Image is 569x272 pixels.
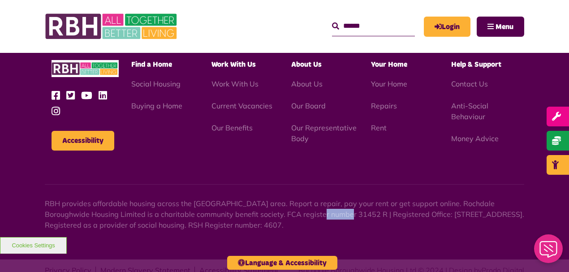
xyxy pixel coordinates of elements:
[45,198,524,230] p: RBH provides affordable housing across the [GEOGRAPHIC_DATA] area. Report a repair, pay your rent...
[52,60,119,78] img: RBH
[291,79,323,88] a: About Us
[451,101,488,121] a: Anti-Social Behaviour
[131,79,181,88] a: Social Housing - open in a new tab
[332,17,415,36] input: Search
[477,17,524,37] button: Navigation
[211,79,259,88] a: Work With Us
[424,17,470,37] a: MyRBH
[371,123,387,132] a: Rent
[211,101,272,110] a: Current Vacancies
[496,23,513,30] span: Menu
[451,134,499,143] a: Money Advice
[45,9,179,44] img: RBH
[211,61,256,68] span: Work With Us
[52,131,114,151] button: Accessibility
[227,256,337,270] button: Language & Accessibility
[131,101,182,110] a: Buying a Home
[291,123,357,143] a: Our Representative Body
[451,61,501,68] span: Help & Support
[371,79,407,88] a: Your Home
[371,101,397,110] a: Repairs
[451,79,488,88] a: Contact Us
[291,61,322,68] span: About Us
[131,61,172,68] span: Find a Home
[371,61,407,68] span: Your Home
[291,101,326,110] a: Our Board
[211,123,253,132] a: Our Benefits
[529,232,569,272] iframe: Netcall Web Assistant for live chat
